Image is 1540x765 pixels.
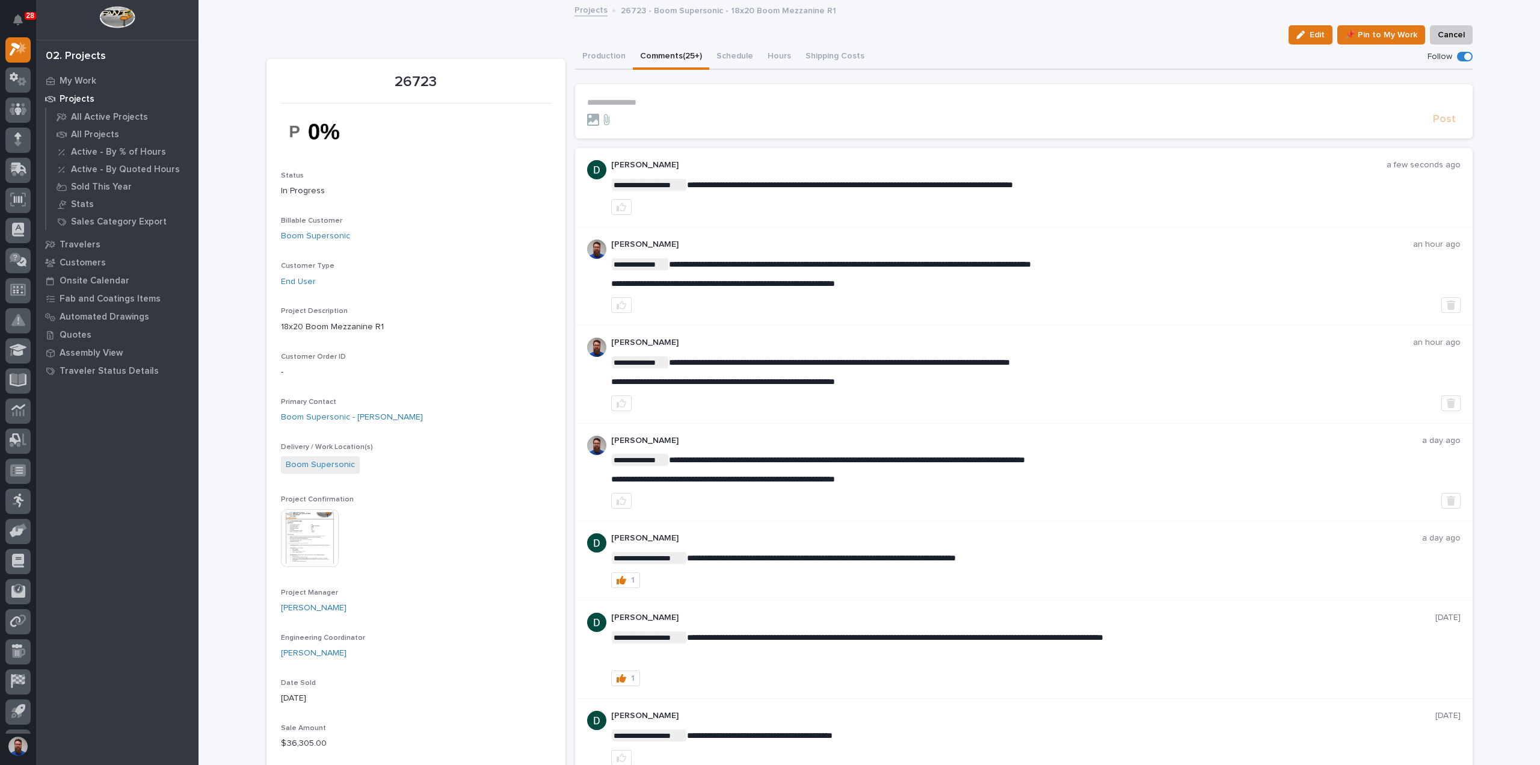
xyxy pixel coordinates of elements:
[611,613,1435,623] p: [PERSON_NAME]
[1428,52,1452,62] p: Follow
[5,734,31,759] button: users-avatar
[36,90,199,108] a: Projects
[798,45,872,70] button: Shipping Costs
[1345,28,1417,42] span: 📌 Pin to My Work
[587,711,606,730] img: ACg8ocJgdhFn4UJomsYM_ouCmoNuTXbjHW0N3LU2ED0DpQ4pt1V6hA=s96-c
[281,602,346,615] a: [PERSON_NAME]
[1430,25,1473,45] button: Cancel
[36,308,199,326] a: Automated Drawings
[1435,711,1461,721] p: [DATE]
[611,493,632,509] button: like this post
[1337,25,1425,45] button: 📌 Pin to My Work
[611,240,1413,250] p: [PERSON_NAME]
[1289,25,1332,45] button: Edit
[1438,28,1465,42] span: Cancel
[36,344,199,362] a: Assembly View
[611,711,1435,721] p: [PERSON_NAME]
[281,111,371,152] img: nYTFC07J6xFGIorLXIdURAftA2-AM0fc5gWvAwTqqok
[5,7,31,33] button: Notifications
[281,73,551,91] p: 26723
[611,572,640,588] button: 1
[1413,240,1461,250] p: an hour ago
[1435,613,1461,623] p: [DATE]
[281,496,354,503] span: Project Confirmation
[281,321,551,333] p: 18x20 Boom Mezzanine R1
[46,126,199,143] a: All Projects
[36,72,199,90] a: My Work
[281,366,551,379] p: -
[1310,29,1325,40] span: Edit
[587,240,606,259] img: 6hTokn1ETDGPf9BPokIQ
[281,217,342,225] span: Billable Customer
[60,240,100,250] p: Travelers
[587,160,606,179] img: ACg8ocJgdhFn4UJomsYM_ouCmoNuTXbjHW0N3LU2ED0DpQ4pt1V6hA=s96-c
[26,11,34,20] p: 28
[631,674,635,683] div: 1
[71,199,94,210] p: Stats
[1433,113,1456,126] span: Post
[611,338,1413,348] p: [PERSON_NAME]
[71,217,167,228] p: Sales Category Export
[611,671,640,686] button: 1
[60,76,96,87] p: My Work
[60,258,106,268] p: Customers
[60,330,91,341] p: Quotes
[71,147,166,158] p: Active - By % of Hours
[611,199,632,215] button: like this post
[36,362,199,380] a: Traveler Status Details
[286,459,355,471] a: Boom Supersonic
[281,444,373,451] span: Delivery / Work Location(s)
[60,94,94,105] p: Projects
[1428,113,1461,126] button: Post
[1422,436,1461,446] p: a day ago
[709,45,760,70] button: Schedule
[611,297,632,313] button: like this post
[71,164,180,175] p: Active - By Quoted Hours
[587,436,606,455] img: 6hTokn1ETDGPf9BPokIQ
[46,196,199,212] a: Stats
[281,737,551,750] p: $ 36,305.00
[36,326,199,344] a: Quotes
[60,276,129,286] p: Onsite Calendar
[611,533,1422,544] p: [PERSON_NAME]
[631,576,635,584] div: 1
[587,613,606,632] img: ACg8ocJgdhFn4UJomsYM_ouCmoNuTXbjHW0N3LU2ED0DpQ4pt1V6hA=s96-c
[574,2,608,16] a: Projects
[633,45,709,70] button: Comments (25+)
[60,366,159,377] p: Traveler Status Details
[1441,395,1461,411] button: Delete post
[281,647,346,660] a: [PERSON_NAME]
[587,533,606,553] img: ACg8ocJgdhFn4UJomsYM_ouCmoNuTXbjHW0N3LU2ED0DpQ4pt1V6hA=s96-c
[46,178,199,195] a: Sold This Year
[71,112,148,123] p: All Active Projects
[281,589,338,596] span: Project Manager
[60,312,149,323] p: Automated Drawings
[36,253,199,271] a: Customers
[46,143,199,160] a: Active - By % of Hours
[46,161,199,178] a: Active - By Quoted Hours
[575,45,633,70] button: Production
[281,262,334,270] span: Customer Type
[60,294,161,305] p: Fab and Coatings Items
[281,308,348,315] span: Project Description
[281,692,551,705] p: [DATE]
[46,108,199,125] a: All Active Projects
[60,348,123,359] p: Assembly View
[281,398,336,406] span: Primary Contact
[99,6,135,28] img: Workspace Logo
[36,290,199,308] a: Fab and Coatings Items
[281,185,551,197] p: In Progress
[36,271,199,290] a: Onsite Calendar
[281,353,346,361] span: Customer Order ID
[611,436,1422,446] p: [PERSON_NAME]
[1413,338,1461,348] p: an hour ago
[760,45,798,70] button: Hours
[587,338,606,357] img: 6hTokn1ETDGPf9BPokIQ
[71,129,119,140] p: All Projects
[15,14,31,34] div: Notifications28
[36,235,199,253] a: Travelers
[281,680,316,687] span: Date Sold
[281,634,365,642] span: Engineering Coordinator
[611,395,632,411] button: like this post
[1441,493,1461,509] button: Delete post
